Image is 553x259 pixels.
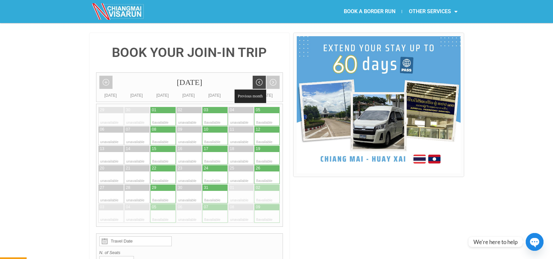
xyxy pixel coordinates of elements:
[253,76,266,89] a: Previous month
[100,146,104,152] div: 13
[256,127,260,132] div: 12
[152,146,156,152] div: 15
[204,107,208,113] div: 03
[178,146,182,152] div: 16
[202,92,228,99] div: [DATE]
[126,127,130,132] div: 07
[337,4,402,19] a: BOOK A BORDER RUN
[96,73,283,92] div: [DATE]
[230,107,234,113] div: 04
[100,185,104,191] div: 27
[99,249,280,256] label: N. of Seats
[256,185,260,191] div: 02
[124,92,150,99] div: [DATE]
[178,127,182,132] div: 09
[276,4,464,19] nav: Menu
[256,107,260,113] div: 05
[230,146,234,152] div: 18
[178,166,182,171] div: 23
[178,185,182,191] div: 30
[126,146,130,152] div: 14
[100,127,104,132] div: 06
[152,166,156,171] div: 22
[176,92,202,99] div: [DATE]
[204,146,208,152] div: 17
[230,127,234,132] div: 11
[228,92,254,99] div: [DATE]
[204,166,208,171] div: 24
[100,107,104,113] div: 29
[152,204,156,210] div: 05
[256,166,260,171] div: 26
[152,127,156,132] div: 08
[96,46,283,59] h4: BOOK YOUR JOIN-IN TRIP
[230,185,234,191] div: 01
[98,92,124,99] div: [DATE]
[152,107,156,113] div: 01
[126,107,130,113] div: 30
[254,92,280,99] div: [DATE]
[235,90,266,103] span: Previous month
[230,166,234,171] div: 25
[204,204,208,210] div: 07
[100,204,104,210] div: 03
[402,4,464,19] a: OTHER SERVICES
[178,204,182,210] div: 06
[178,107,182,113] div: 02
[204,127,208,132] div: 10
[204,185,208,191] div: 31
[256,204,260,210] div: 09
[100,166,104,171] div: 20
[126,185,130,191] div: 28
[126,166,130,171] div: 21
[230,204,234,210] div: 08
[256,146,260,152] div: 19
[152,185,156,191] div: 29
[150,92,176,99] div: [DATE]
[126,204,130,210] div: 04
